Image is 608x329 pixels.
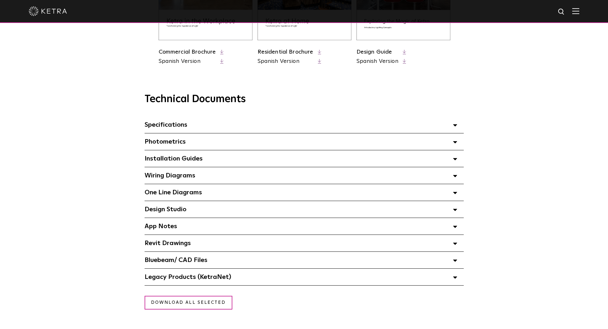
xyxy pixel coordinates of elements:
span: Photometrics [145,138,186,145]
span: Specifications [145,122,187,128]
span: Design Studio [145,206,186,213]
img: search icon [558,8,566,16]
span: Bluebeam/ CAD Files [145,257,207,263]
span: Legacy Products (KetraNet) [145,274,231,280]
a: Spanish Version [357,57,398,65]
a: Spanish Version [258,57,313,65]
span: One Line Diagrams [145,189,202,196]
a: Design Guide [357,49,392,55]
a: Residential Brochure [258,49,313,55]
span: Installation Guides [145,155,203,162]
a: Commercial Brochure [159,49,216,55]
span: Wiring Diagrams [145,172,195,179]
span: App Notes [145,223,177,229]
img: ketra-logo-2019-white [29,6,67,16]
a: Spanish Version [159,57,216,65]
a: Download all selected [145,296,232,310]
span: Revit Drawings [145,240,191,246]
h3: Technical Documents [145,93,464,105]
img: Hamburger%20Nav.svg [572,8,579,14]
